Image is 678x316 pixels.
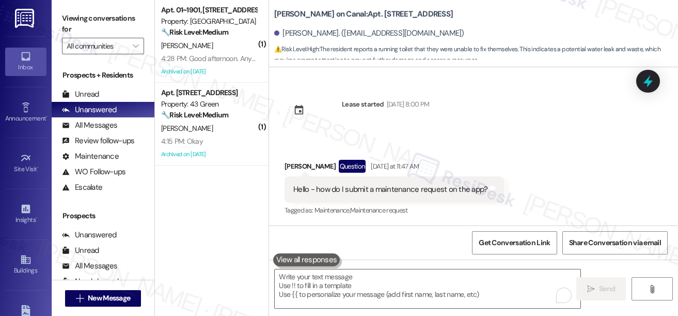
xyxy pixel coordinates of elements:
[368,161,419,172] div: [DATE] at 11:47 AM
[160,148,258,161] div: Archived on [DATE]
[62,89,99,100] div: Unread
[62,245,99,256] div: Unread
[587,285,595,293] i: 
[133,42,138,50] i: 
[62,182,102,193] div: Escalate
[62,104,117,115] div: Unanswered
[339,160,366,173] div: Question
[62,261,117,272] div: All Messages
[161,124,213,133] span: [PERSON_NAME]
[5,200,46,228] a: Insights •
[562,231,668,254] button: Share Conversation via email
[285,160,504,176] div: [PERSON_NAME]
[76,294,84,303] i: 
[52,210,154,221] div: Prospects
[62,10,144,38] label: Viewing conversations for
[161,27,228,37] strong: 🔧 Risk Level: Medium
[62,120,117,131] div: All Messages
[5,149,46,177] a: Site Visit •
[161,5,257,16] div: Apt. 01~1901, [STREET_ADDRESS][GEOGRAPHIC_DATA][US_STATE][STREET_ADDRESS]
[314,206,350,215] span: Maintenance ,
[342,99,384,110] div: Lease started
[569,237,661,248] span: Share Conversation via email
[62,276,122,287] div: New Inbounds
[5,251,46,279] a: Buildings
[160,65,258,78] div: Archived on [DATE]
[472,231,557,254] button: Get Conversation Link
[161,54,358,63] div: 4:28 PM: Good afternoon. Any updates on the portal being open?
[384,99,430,110] div: [DATE] 8:00 PM
[52,70,154,81] div: Prospects + Residents
[36,215,37,222] span: •
[15,9,36,28] img: ResiDesk Logo
[274,45,319,53] strong: ⚠️ Risk Level: High
[161,87,257,98] div: Apt. [STREET_ADDRESS]
[275,269,580,308] textarea: To enrich screen reader interactions, please activate Accessibility in Grammarly extension settings
[576,277,626,300] button: Send
[350,206,408,215] span: Maintenance request
[285,203,504,218] div: Tagged as:
[161,110,228,119] strong: 🔧 Risk Level: Medium
[161,41,213,50] span: [PERSON_NAME]
[161,137,203,146] div: 4:15 PM: Okay
[5,48,46,76] a: Inbox
[62,136,134,146] div: Review follow-ups
[37,164,39,171] span: •
[274,9,453,20] b: [PERSON_NAME] on Canal: Apt. [STREET_ADDRESS]
[599,283,615,294] span: Send
[67,38,128,54] input: All communities
[62,151,119,162] div: Maintenance
[62,167,125,177] div: WO Follow-ups
[274,28,464,39] div: [PERSON_NAME]. ([EMAIL_ADDRESS][DOMAIN_NAME])
[88,293,130,304] span: New Message
[293,184,487,195] div: Hello - how do I submit a maintenance request on the app?
[648,285,656,293] i: 
[161,16,257,27] div: Property: [GEOGRAPHIC_DATA]
[62,230,117,240] div: Unanswered
[65,290,141,307] button: New Message
[161,99,257,110] div: Property: 43 Green
[274,44,678,66] span: : The resident reports a running toilet that they were unable to fix themselves. This indicates a...
[479,237,550,248] span: Get Conversation Link
[46,113,48,121] span: •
